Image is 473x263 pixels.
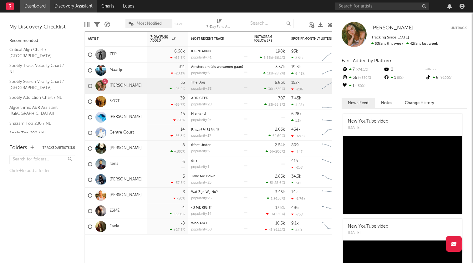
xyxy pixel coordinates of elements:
[182,143,185,147] div: 8
[170,56,185,60] div: -68.3 %
[371,42,438,46] span: 42 fans last week
[291,143,299,147] div: 899
[291,134,306,138] div: -69.1k
[174,49,185,53] div: 6.68k
[171,71,185,75] div: -20.1 %
[173,118,185,122] div: -50 %
[319,47,348,63] svg: Chart title
[264,87,285,91] div: ( )
[9,104,69,117] a: Algorithmic A&R Assistant ([GEOGRAPHIC_DATA])
[450,25,467,31] button: Untrack
[191,87,212,91] div: popularity: 38
[319,156,348,172] svg: Chart title
[191,128,247,131] div: California Gurls
[191,228,212,231] div: popularity: 30
[266,212,285,216] div: ( )
[191,206,212,210] a: <3 ME RIGHT
[9,37,75,45] div: Recommended
[109,68,123,73] a: Maartje
[191,119,212,122] div: popularity: 24
[291,228,302,232] div: 440
[348,223,389,230] div: New YouTube video
[84,16,89,34] div: Edit Columns
[291,212,303,216] div: -758
[109,52,117,57] a: ZEP
[291,190,298,194] div: 14k
[109,83,142,89] a: [PERSON_NAME]
[275,128,285,132] div: 2.03k
[291,128,301,132] div: 434k
[183,190,185,194] div: 3
[9,23,75,31] div: My Discovery Checklist
[94,16,100,34] div: Filters
[396,76,404,80] span: 0 %
[191,222,207,225] a: Who Am I
[191,222,247,225] div: Who Am I
[109,224,119,229] a: Faela
[170,149,185,154] div: +100 %
[275,213,284,216] span: +50 %
[173,196,185,200] div: -50 %
[265,228,285,232] div: ( )
[275,190,285,194] div: 3.45k
[191,81,205,84] a: The Dog
[291,49,298,53] div: 93k
[191,81,247,84] div: The Dog
[291,87,303,91] div: -206
[275,174,285,179] div: 2.85k
[191,112,206,116] a: Niemand
[206,16,231,34] div: 7-Day Fans Added (7-Day Fans Added)
[342,66,383,74] div: 7
[319,141,348,156] svg: Chart title
[9,120,69,127] a: Shazam Top 200 / NL
[383,66,425,74] div: 0
[137,22,162,26] span: Most Notified
[191,159,247,163] div: dna
[269,228,272,232] span: -8
[375,98,399,108] button: Notes
[276,134,284,138] span: -60 %
[191,128,219,131] a: [US_STATE] Gurls
[181,112,185,116] div: 15
[191,97,208,100] a: ADDICTED
[342,82,383,90] div: 1
[273,228,284,232] span: +11.1 %
[9,46,69,59] a: Critical Algo Chart / [GEOGRAPHIC_DATA]
[9,130,69,137] a: Apple Top 200 / NL
[291,165,303,169] div: -238
[371,36,409,39] span: Tracking Since: [DATE]
[109,99,120,104] a: SYOT
[183,174,185,179] div: 5
[191,50,247,53] div: IDONTMIND
[273,88,284,91] span: +350 %
[291,197,305,201] div: -1.76k
[191,65,243,69] a: Amsterdam (als we samen gaan)
[355,68,368,72] span: -74.1 %
[291,159,298,163] div: 415
[9,78,69,91] a: Spotify Search Virality Chart / [GEOGRAPHIC_DATA]
[264,103,285,107] div: ( )
[342,74,383,82] div: 36
[175,23,183,26] button: Save
[9,167,75,175] div: Click to add a folder.
[191,175,216,178] a: Take Me Down
[104,16,110,34] div: A&R Pipeline
[264,56,272,60] span: 5.55k
[191,134,211,138] div: popularity: 17
[291,119,301,123] div: 1.1k
[291,174,301,179] div: 34.3k
[371,25,414,31] a: [PERSON_NAME]
[291,37,338,41] div: Spotify Monthly Listeners
[191,190,247,194] div: Wat Zijn Wij Nu?
[181,206,185,210] div: -4
[319,94,348,109] svg: Chart title
[354,84,365,88] span: -50 %
[291,181,301,185] div: 741
[170,134,185,138] div: -56.3 %
[109,193,142,198] a: [PERSON_NAME]
[273,72,284,75] span: -28.2 %
[181,81,185,85] div: 53
[272,134,275,138] span: 6
[291,96,301,100] div: 7.45k
[319,125,348,141] svg: Chart title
